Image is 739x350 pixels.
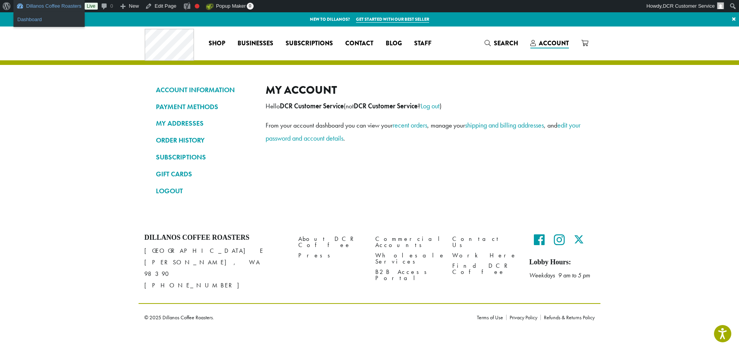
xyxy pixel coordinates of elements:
[506,315,540,320] a: Privacy Policy
[202,37,231,50] a: Shop
[156,134,254,147] a: ORDER HISTORY
[266,100,583,113] p: Hello (not ? )
[13,15,85,25] a: Dashboard
[452,250,518,261] a: Work Here
[356,16,429,23] a: Get started with our best seller
[156,83,254,96] a: ACCOUNT INFORMATION
[663,3,715,9] span: DCR Customer Service
[375,267,441,284] a: B2B Access Portal
[529,258,595,267] h5: Lobby Hours:
[156,83,254,204] nav: Account pages
[494,39,518,48] span: Search
[298,234,364,250] a: About DCR Coffee
[144,234,287,242] h4: Dillanos Coffee Roasters
[478,37,524,50] a: Search
[156,117,254,130] a: MY ADDRESSES
[144,245,287,291] p: [GEOGRAPHIC_DATA] E [PERSON_NAME], WA 98390 [PHONE_NUMBER]
[354,102,418,110] strong: DCR Customer Service
[156,100,254,113] a: PAYMENT METHODS
[465,121,544,129] a: shipping and billing addresses
[195,4,199,8] div: Focus keyphrase not set
[247,3,254,10] span: 0
[85,3,98,10] a: Live
[266,119,583,145] p: From your account dashboard you can view your , manage your , and .
[414,39,431,48] span: Staff
[156,151,254,164] a: SUBSCRIPTIONS
[729,12,739,26] a: ×
[452,261,518,277] a: Find DCR Coffee
[144,315,465,320] p: © 2025 Dillanos Coffee Roasters.
[209,39,225,48] span: Shop
[375,250,441,267] a: Wholesale Services
[237,39,273,48] span: Businesses
[421,101,440,110] a: Log out
[540,315,595,320] a: Refunds & Returns Policy
[386,39,402,48] span: Blog
[477,315,506,320] a: Terms of Use
[280,102,344,110] strong: DCR Customer Service
[408,37,438,50] a: Staff
[286,39,333,48] span: Subscriptions
[529,271,590,279] em: Weekdays 9 am to 5 pm
[298,250,364,261] a: Press
[539,39,569,48] span: Account
[266,83,583,97] h2: My account
[375,234,441,250] a: Commercial Accounts
[345,39,373,48] span: Contact
[393,121,427,129] a: recent orders
[13,12,85,27] ul: Dillanos Coffee Roasters
[156,184,254,197] a: LOGOUT
[452,234,518,250] a: Contact Us
[156,168,254,181] a: GIFT CARDS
